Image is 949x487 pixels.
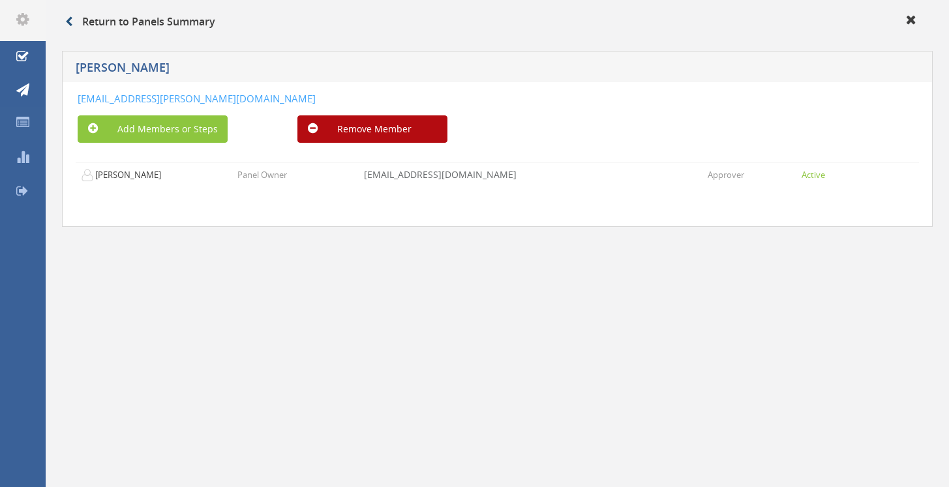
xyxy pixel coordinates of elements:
small: Active [802,169,825,181]
p: Approver [708,169,744,181]
button: Remove Member [297,115,447,143]
p: [PERSON_NAME] [81,169,161,182]
h5: [PERSON_NAME] [76,61,669,78]
h3: Return to Panels Summary [65,16,215,28]
a: [EMAIL_ADDRESS][PERSON_NAME][DOMAIN_NAME] [78,92,316,105]
button: Add Members or Steps [78,115,228,143]
p: Panel Owner [237,169,287,181]
td: [EMAIL_ADDRESS][DOMAIN_NAME] [359,162,702,194]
